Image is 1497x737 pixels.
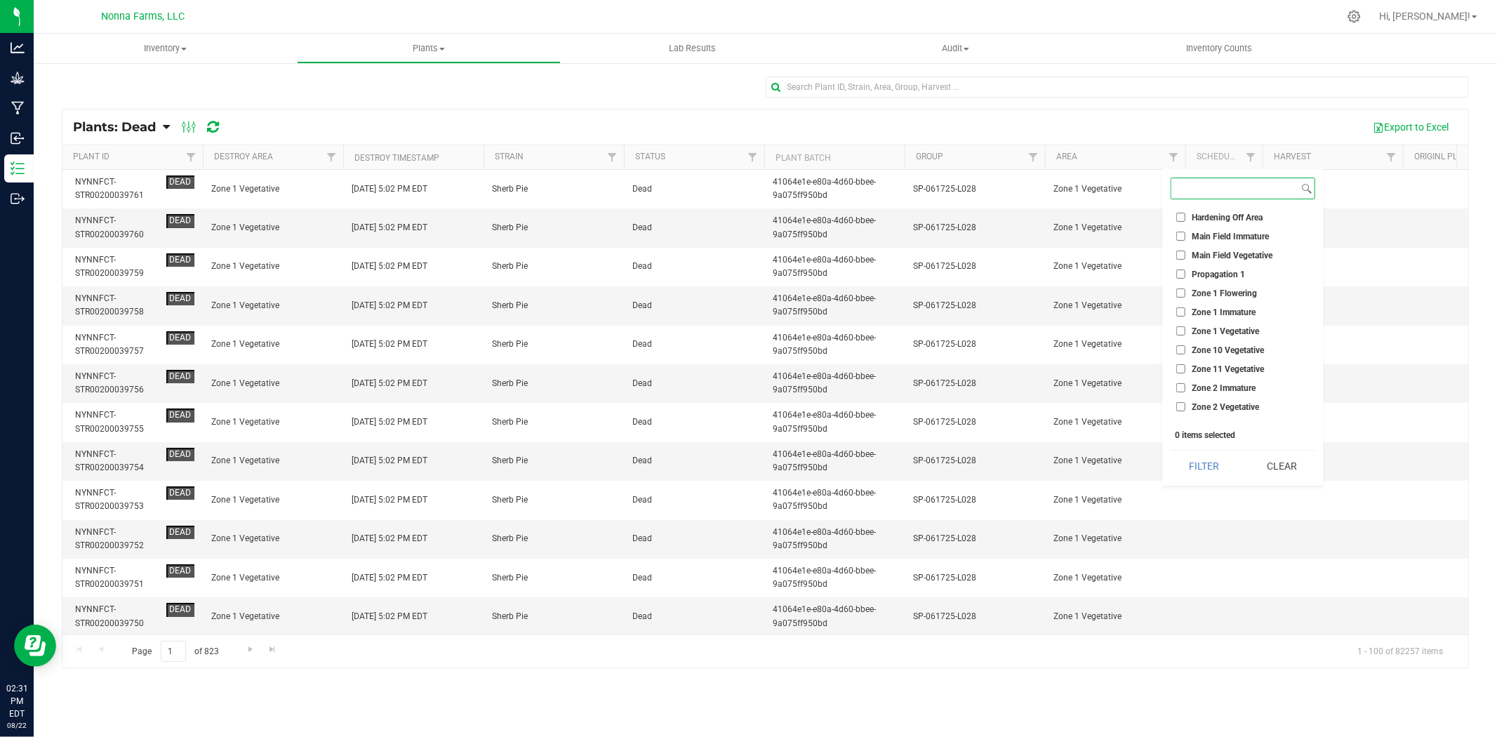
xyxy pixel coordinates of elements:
a: Status [635,152,665,161]
input: Hardening Off Area [1176,213,1185,222]
div: NYNNFCT-STR00200039757 [75,331,161,358]
a: Filter [741,145,764,169]
span: [DATE] 5:02 PM EDT [352,610,427,623]
a: Filter [1239,145,1263,169]
a: Destroy Timestamp [354,153,439,163]
a: Go to the last page [262,641,283,660]
span: SP-061725-L028 [913,571,1037,585]
span: Zone 1 Vegetative [1053,493,1177,507]
span: Zone 1 Vegetative [211,182,335,196]
span: 41064e1e-e80a-4d60-bbee-9a075ff950bd [773,409,896,435]
span: SP-061725-L028 [913,416,1037,429]
span: Zone 1 Vegetative [211,416,335,429]
span: Zone 2 Vegetative [1192,403,1259,411]
div: Dead [166,331,194,345]
span: Sherb Pie [492,532,616,545]
span: [DATE] 5:02 PM EDT [352,338,427,351]
span: SP-061725-L028 [913,260,1037,273]
span: Hi, [PERSON_NAME]! [1379,11,1470,22]
div: NYNNFCT-STR00200039759 [75,253,161,280]
span: 41064e1e-e80a-4d60-bbee-9a075ff950bd [773,448,896,474]
span: Zone 1 Vegetative [1053,260,1177,273]
input: Zone 1 Vegetative [1176,326,1185,336]
span: Zone 1 Vegetative [1053,182,1177,196]
span: Zone 1 Vegetative [1053,338,1177,351]
span: Zone 1 Vegetative [211,299,335,312]
span: Zone 1 Vegetative [1053,377,1177,390]
span: [DATE] 5:02 PM EDT [352,221,427,234]
input: Zone 1 Immature [1176,307,1185,317]
inline-svg: Outbound [11,192,25,206]
span: Zone 1 Immature [1192,308,1256,317]
a: Filter [180,145,203,169]
button: Export to Excel [1364,115,1458,139]
span: Zone 1 Vegetative [211,377,335,390]
span: [DATE] 5:02 PM EDT [352,532,427,545]
a: Lab Results [561,34,824,63]
div: 0 items selected [1175,430,1311,440]
div: Dead [166,486,194,500]
span: Zone 1 Vegetative [1053,416,1177,429]
inline-svg: Inbound [11,131,25,145]
a: Inventory Counts [1087,34,1350,63]
span: Plants [298,42,559,55]
span: [DATE] 5:02 PM EDT [352,416,427,429]
span: Zone 11 Vegetative [1192,365,1264,373]
span: Sherb Pie [492,416,616,429]
span: [DATE] 5:02 PM EDT [352,260,427,273]
span: Sherb Pie [492,299,616,312]
span: Dead [632,182,756,196]
span: Zone 1 Vegetative [1053,221,1177,234]
div: NYNNFCT-STR00200039755 [75,409,161,435]
span: Lab Results [650,42,735,55]
span: SP-061725-L028 [913,377,1037,390]
span: SP-061725-L028 [913,532,1037,545]
span: Inventory [34,42,297,55]
a: Filter [320,145,343,169]
input: Main Field Immature [1176,232,1185,241]
span: Sherb Pie [492,338,616,351]
span: Dead [632,299,756,312]
div: Dead [166,526,194,539]
span: Zone 10 Vegetative [1192,346,1264,354]
span: Zone 1 Vegetative [1053,454,1177,467]
span: Hardening Off Area [1192,213,1263,222]
span: Zone 1 Vegetative [211,493,335,507]
inline-svg: Inventory [11,161,25,175]
span: Sherb Pie [492,377,616,390]
span: 41064e1e-e80a-4d60-bbee-9a075ff950bd [773,486,896,513]
div: NYNNFCT-STR00200039754 [75,448,161,474]
span: SP-061725-L028 [913,610,1037,623]
span: Propagation 1 [1192,270,1245,279]
span: [DATE] 5:02 PM EDT [352,299,427,312]
div: NYNNFCT-STR00200039756 [75,370,161,397]
a: Area [1056,152,1077,161]
a: Harvest [1274,152,1311,161]
p: 08/22 [6,720,27,731]
div: NYNNFCT-STR00200039750 [75,603,161,630]
span: Dead [632,221,756,234]
span: Sherb Pie [492,221,616,234]
input: 1 [161,641,186,663]
span: Dead [632,260,756,273]
div: NYNNFCT-STR00200039751 [75,564,161,591]
div: NYNNFCT-STR00200039761 [75,175,161,202]
span: 1 - 100 of 82257 items [1346,641,1454,662]
span: Zone 1 Vegetative [211,338,335,351]
span: 41064e1e-e80a-4d60-bbee-9a075ff950bd [773,526,896,552]
span: Main Field Vegetative [1192,251,1272,260]
a: Strain [495,152,524,161]
input: Propagation 1 [1176,270,1185,279]
input: Main Field Vegetative [1176,251,1185,260]
div: NYNNFCT-STR00200039752 [75,526,161,552]
span: Zone 1 Vegetative [211,610,335,623]
a: Plants [297,34,560,63]
span: Main Field Immature [1192,232,1269,241]
span: SP-061725-L028 [913,338,1037,351]
span: Sherb Pie [492,182,616,196]
a: Filter [1380,145,1403,169]
span: [DATE] 5:02 PM EDT [352,377,427,390]
a: Plants: Dead [73,119,163,135]
span: SP-061725-L028 [913,454,1037,467]
span: Nonna Farms, LLC [102,11,185,22]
